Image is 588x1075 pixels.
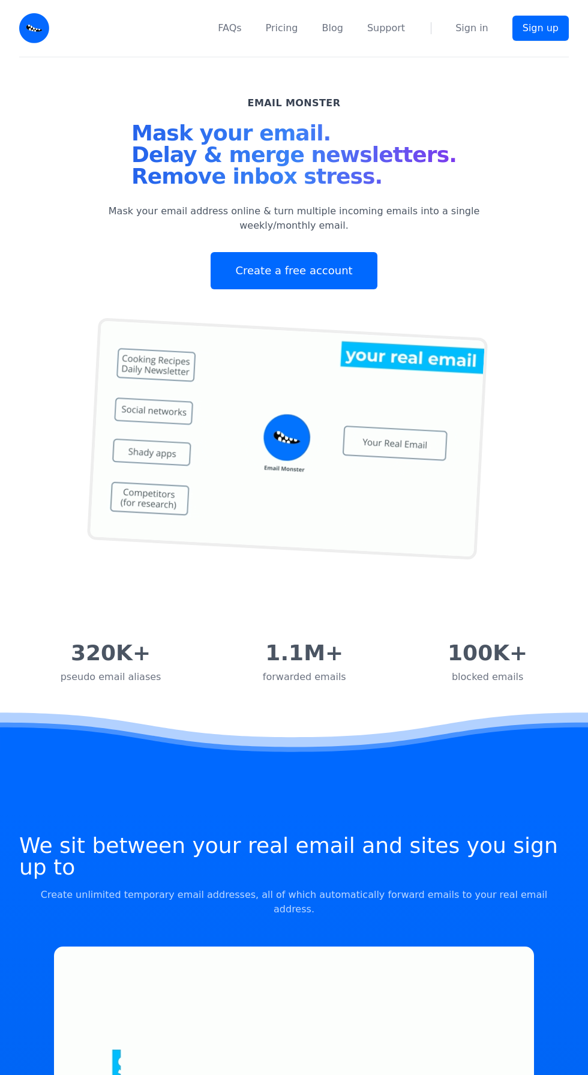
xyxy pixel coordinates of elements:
a: Sign in [455,21,488,35]
h2: We sit between your real email and sites you sign up to [19,835,569,878]
div: 100K+ [448,641,527,665]
a: Support [367,21,405,35]
p: Mask your email address online & turn multiple incoming emails into a single weekly/monthly email. [92,204,496,233]
p: Create unlimited temporary email addresses, all of which automatically forward emails to your rea... [19,888,569,917]
img: Email Monster [19,13,49,43]
a: Blog [322,21,343,35]
a: Create a free account [211,252,377,289]
img: temp mail, free temporary mail, Temporary Email [87,318,488,560]
div: 1.1M+ [263,641,346,665]
div: forwarded emails [263,670,346,684]
div: pseudo email aliases [61,670,161,684]
div: blocked emails [448,670,527,684]
h2: Email Monster [248,96,341,110]
a: FAQs [218,21,241,35]
a: Sign up [512,16,569,41]
h1: Mask your email. Delay & merge newsletters. Remove inbox stress. [131,122,457,192]
a: Pricing [266,21,298,35]
div: 320K+ [61,641,161,665]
